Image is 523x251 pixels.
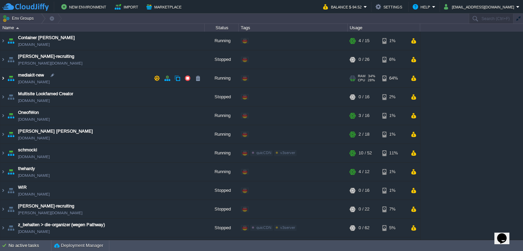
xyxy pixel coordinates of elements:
span: [DOMAIN_NAME] [18,79,50,85]
button: Deployment Manager [54,242,103,249]
a: [DOMAIN_NAME] [18,97,50,104]
span: schmocki [18,147,37,153]
img: AMDAwAAAACH5BAEAAAAALAAAAAABAAEAAAICRAEAOw== [6,144,16,162]
a: [DOMAIN_NAME] [18,172,50,179]
span: quicCDN [256,225,271,230]
div: Stopped [205,50,239,69]
a: [DOMAIN_NAME] [18,153,50,160]
a: [DOMAIN_NAME] [18,116,50,123]
img: AMDAwAAAACH5BAEAAAAALAAAAAABAAEAAAICRAEAOw== [0,200,6,218]
div: Status [205,24,238,32]
span: RAM [358,74,365,78]
a: [PERSON_NAME]-recruiting [18,53,74,60]
a: [DOMAIN_NAME] [18,228,50,235]
div: 1% [382,32,405,50]
div: Stopped [205,181,239,200]
img: AMDAwAAAACH5BAEAAAAALAAAAAABAAEAAAICRAEAOw== [0,125,6,144]
img: AMDAwAAAACH5BAEAAAAALAAAAAABAAEAAAICRAEAOw== [0,219,6,237]
button: Marketplace [146,3,184,11]
div: 1% [382,181,405,200]
span: v3server [280,225,295,230]
div: 7% [382,200,405,218]
img: AMDAwAAAACH5BAEAAAAALAAAAAABAAEAAAICRAEAOw== [0,163,6,181]
div: 0 / 16 [359,181,369,200]
img: AMDAwAAAACH5BAEAAAAALAAAAAABAAEAAAICRAEAOw== [6,69,16,87]
a: [DOMAIN_NAME] [18,135,50,141]
img: AMDAwAAAACH5BAEAAAAALAAAAAABAAEAAAICRAEAOw== [6,200,16,218]
div: 3 / 16 [359,106,369,125]
a: [DOMAIN_NAME] [18,191,50,198]
div: Tags [239,24,347,32]
div: Name [1,24,204,32]
iframe: chat widget [494,224,516,244]
img: AMDAwAAAACH5BAEAAAAALAAAAAABAAEAAAICRAEAOw== [6,125,16,144]
div: Stopped [205,219,239,237]
div: 2% [382,88,405,106]
span: CPU [358,78,365,82]
div: Stopped [205,88,239,106]
span: v3server [280,151,295,155]
img: AMDAwAAAACH5BAEAAAAALAAAAAABAAEAAAICRAEAOw== [0,69,6,87]
div: Running [205,163,239,181]
img: CloudJiffy [2,3,49,11]
img: AMDAwAAAACH5BAEAAAAALAAAAAABAAEAAAICRAEAOw== [6,88,16,106]
a: [PERSON_NAME][DOMAIN_NAME] [18,210,82,216]
div: Stopped [205,200,239,218]
a: OneofWon [18,109,39,116]
div: Running [205,106,239,125]
div: 1% [382,163,405,181]
a: [PERSON_NAME] [PERSON_NAME] [18,128,93,135]
img: AMDAwAAAACH5BAEAAAAALAAAAAABAAEAAAICRAEAOw== [0,144,6,162]
img: AMDAwAAAACH5BAEAAAAALAAAAAABAAEAAAICRAEAOw== [6,219,16,237]
button: [EMAIL_ADDRESS][DOMAIN_NAME] [444,3,516,11]
img: AMDAwAAAACH5BAEAAAAALAAAAAABAAEAAAICRAEAOw== [6,32,16,50]
img: AMDAwAAAACH5BAEAAAAALAAAAAABAAEAAAICRAEAOw== [6,50,16,69]
a: Container [PERSON_NAME] [18,34,75,41]
a: thehardy [18,165,35,172]
button: Help [413,3,432,11]
span: quicCDN [256,151,271,155]
button: New Environment [61,3,108,11]
a: z_behalten > die-organizer (wegen Pathway) [18,221,105,228]
div: Usage [348,24,420,32]
div: 4 / 15 [359,32,369,50]
span: [PERSON_NAME]-recruiting [18,203,74,210]
img: AMDAwAAAACH5BAEAAAAALAAAAAABAAEAAAICRAEAOw== [0,106,6,125]
span: 28% [368,78,375,82]
div: 0 / 16 [359,88,369,106]
div: 11% [382,144,405,162]
button: Import [115,3,140,11]
a: WIR [18,184,27,191]
img: AMDAwAAAACH5BAEAAAAALAAAAAABAAEAAAICRAEAOw== [0,181,6,200]
div: 10 / 52 [359,144,372,162]
div: 64% [382,69,405,87]
img: AMDAwAAAACH5BAEAAAAALAAAAAABAAEAAAICRAEAOw== [0,88,6,106]
div: 4 / 12 [359,163,369,181]
div: 5% [382,219,405,237]
img: AMDAwAAAACH5BAEAAAAALAAAAAABAAEAAAICRAEAOw== [6,106,16,125]
img: AMDAwAAAACH5BAEAAAAALAAAAAABAAEAAAICRAEAOw== [0,50,6,69]
div: 1% [382,125,405,144]
div: 0 / 26 [359,50,369,69]
img: AMDAwAAAACH5BAEAAAAALAAAAAABAAEAAAICRAEAOw== [0,32,6,50]
div: 0 / 62 [359,219,369,237]
div: 1% [382,106,405,125]
div: 2 / 18 [359,125,369,144]
a: Multisite Lookfamed Creator [18,90,73,97]
div: 0 / 22 [359,200,369,218]
img: AMDAwAAAACH5BAEAAAAALAAAAAABAAEAAAICRAEAOw== [6,163,16,181]
div: Running [205,32,239,50]
a: [DOMAIN_NAME] [18,41,50,48]
a: mediakit-new [18,72,44,79]
button: Balance $-94.52 [323,3,364,11]
button: Env Groups [2,14,36,23]
img: AMDAwAAAACH5BAEAAAAALAAAAAABAAEAAAICRAEAOw== [6,181,16,200]
span: 34% [368,74,375,78]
